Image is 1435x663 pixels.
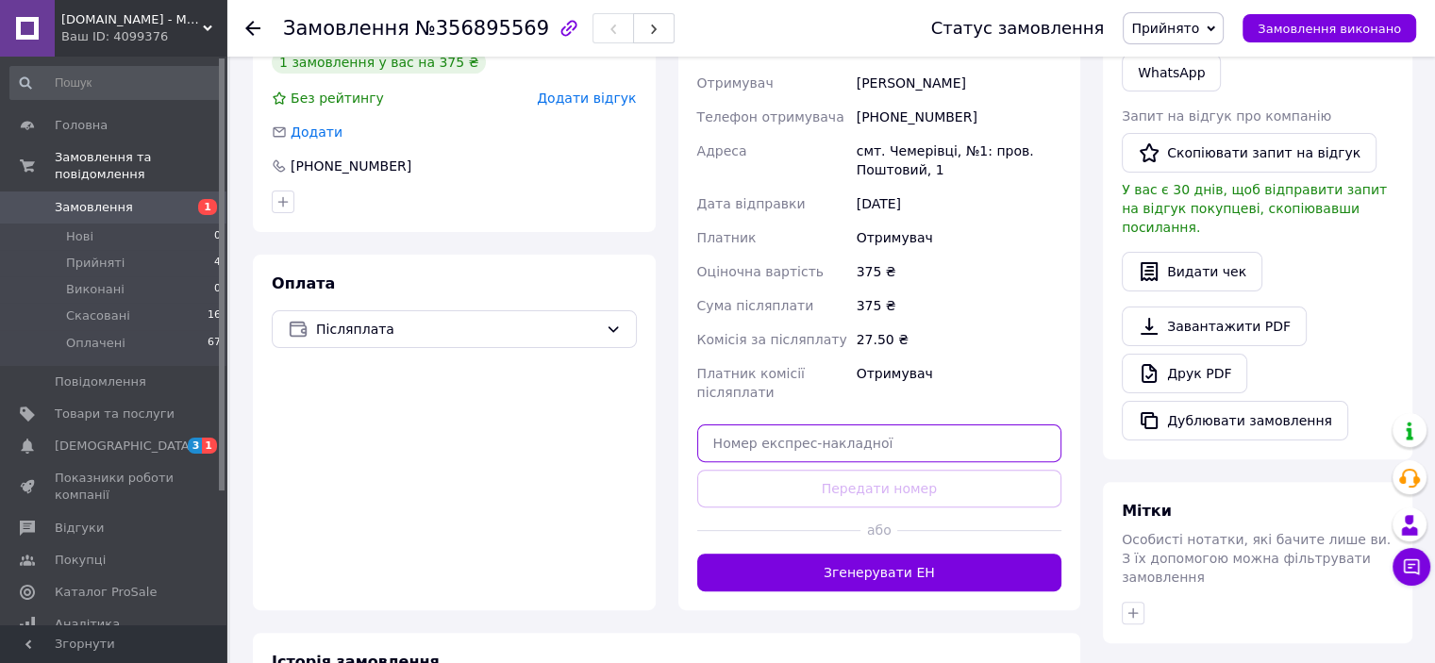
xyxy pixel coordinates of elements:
div: Отримувач [853,356,1065,409]
div: Ваш ID: 4099376 [61,28,226,45]
span: Замовлення [55,199,133,216]
button: Скопіювати запит на відгук [1122,133,1377,173]
button: Видати чек [1122,252,1262,291]
span: 1 [198,199,217,215]
span: 16 [208,307,221,324]
span: або [860,521,897,539]
span: Головна [55,117,108,134]
span: Запит на відгук про компанію [1122,108,1331,124]
span: Дата відправки [697,196,806,211]
span: Оплачені [66,335,125,352]
span: Нові [66,228,93,245]
span: Замовлення виконано [1258,22,1401,36]
span: Замовлення та повідомлення [55,149,226,183]
span: Mobi.Life - Магазин запчастин для мобільних телефонів! [61,11,203,28]
span: Аналітика [55,616,120,633]
span: 1 [202,438,217,454]
span: Додати відгук [537,91,636,106]
span: Мітки [1122,502,1172,520]
div: [PHONE_NUMBER] [853,100,1065,134]
span: Прийнято [1131,21,1199,36]
span: Додати [291,124,342,140]
button: Чат з покупцем [1393,548,1430,586]
span: Відгуки [55,520,104,537]
span: Оціночна вартість [697,264,824,279]
span: Оплата [272,274,335,292]
input: Номер експрес-накладної [697,424,1062,462]
span: Замовлення [283,17,409,40]
div: [PHONE_NUMBER] [289,157,413,175]
span: 67 [208,335,221,352]
span: Каталог ProSale [55,584,157,601]
button: Згенерувати ЕН [697,554,1062,591]
span: 0 [214,228,221,245]
a: WhatsApp [1122,54,1221,91]
span: Комісія за післяплату [697,332,847,347]
span: №356895569 [415,17,549,40]
div: [PERSON_NAME] [853,66,1065,100]
span: [DEMOGRAPHIC_DATA] [55,438,194,455]
span: Без рейтингу [291,91,384,106]
span: Покупці [55,552,106,569]
span: Платник комісії післяплати [697,366,805,400]
span: Прийняті [66,255,125,272]
div: 1 замовлення у вас на 375 ₴ [272,51,486,74]
span: Отримувач [697,75,774,91]
span: Післяплата [316,319,598,340]
button: Дублювати замовлення [1122,401,1348,440]
span: Адреса [697,143,747,158]
span: Телефон отримувача [697,109,844,124]
a: Друк PDF [1122,354,1247,393]
input: Пошук [9,66,223,100]
div: 27.50 ₴ [853,323,1065,356]
span: Сума післяплати [697,298,814,313]
button: Замовлення виконано [1243,14,1416,42]
span: 4 [214,255,221,272]
div: Отримувач [853,221,1065,255]
span: Платник [697,230,757,245]
div: [DATE] [853,187,1065,221]
div: Повернутися назад [245,19,260,38]
span: Скасовані [66,307,130,324]
span: У вас є 30 днів, щоб відправити запит на відгук покупцеві, скопіювавши посилання. [1122,182,1387,235]
span: Товари та послуги [55,406,175,423]
span: 0 [214,281,221,298]
span: Повідомлення [55,373,146,390]
span: 3 [188,438,203,454]
div: Статус замовлення [931,19,1105,38]
span: Особисті нотатки, які бачите лише ви. З їх допомогою можна фільтрувати замовлення [1122,532,1391,585]
div: 375 ₴ [853,255,1065,289]
div: 375 ₴ [853,289,1065,323]
span: Виконані [66,281,125,298]
div: смт. Чемерівці, №1: пров. Поштовий, 1 [853,134,1065,187]
a: Завантажити PDF [1122,307,1307,346]
span: Показники роботи компанії [55,470,175,504]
